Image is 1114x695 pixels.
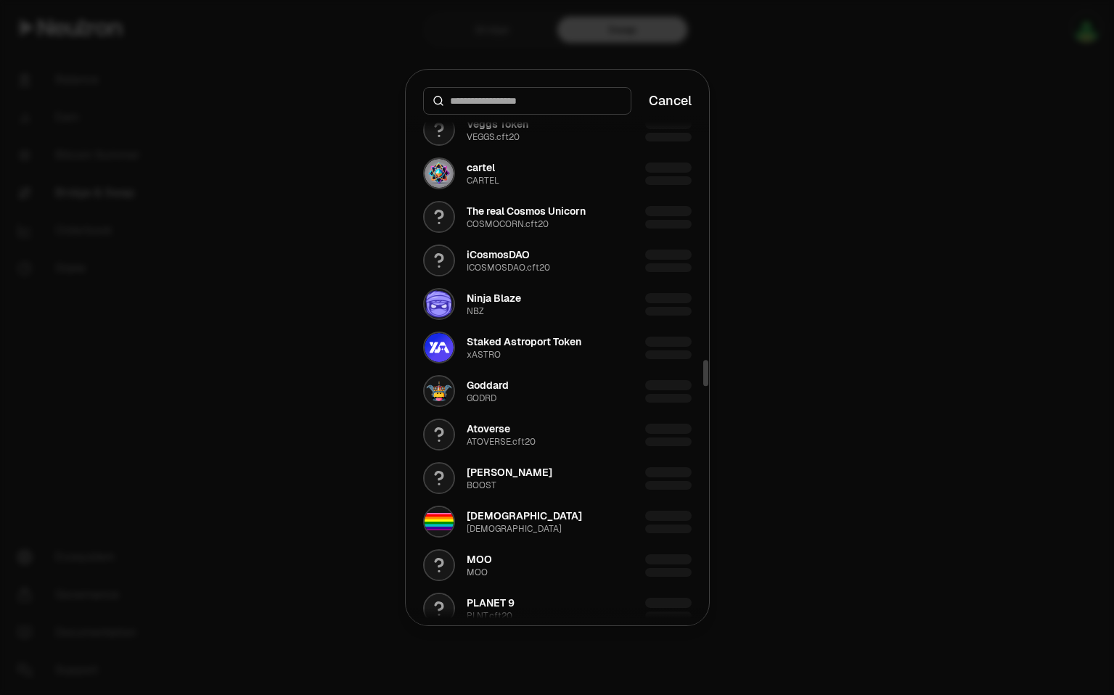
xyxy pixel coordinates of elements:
button: Veggs TokenVEGGS.cft20 [414,108,700,152]
div: MOO [467,552,492,567]
div: Atoverse [467,421,510,436]
div: PLANET 9 [467,596,515,610]
div: ICOSMOSDAO.cft20 [467,262,550,274]
img: CARTEL Logo [425,159,454,188]
button: CARTEL LogocartelCARTEL [414,152,700,195]
div: COSMOCORN.cft20 [467,218,549,230]
button: NBZ LogoNinja BlazeNBZ [414,282,700,326]
div: xASTRO [467,349,501,361]
img: xASTRO Logo [425,333,454,362]
button: GODRD LogoGoddardGODRD [414,369,700,413]
div: [DEMOGRAPHIC_DATA] [467,523,562,535]
div: The real Cosmos Unicorn [467,204,586,218]
div: GODRD [467,392,496,404]
div: MOO [467,567,488,578]
div: ATOVERSE.cft20 [467,436,536,448]
div: Goddard [467,378,509,392]
div: CARTEL [467,175,499,186]
img: GAY Logo [425,507,454,536]
button: AtoverseATOVERSE.cft20 [414,413,700,456]
img: GODRD Logo [425,377,454,406]
div: BOOST [467,480,496,491]
div: PLNT.cft20 [467,610,512,622]
div: [DEMOGRAPHIC_DATA] [467,509,582,523]
div: iCosmosDAO [467,247,530,262]
div: Staked Astroport Token [467,334,581,349]
button: PLANET 9PLNT.cft20 [414,587,700,630]
button: GAY Logo[DEMOGRAPHIC_DATA][DEMOGRAPHIC_DATA] [414,500,700,543]
div: NBZ [467,305,484,317]
img: NBZ Logo [425,289,454,318]
button: MOOMOO [414,543,700,587]
button: The real Cosmos UnicornCOSMOCORN.cft20 [414,195,700,239]
button: iCosmosDAOICOSMOSDAO.cft20 [414,239,700,282]
button: [PERSON_NAME]BOOST [414,456,700,500]
div: cartel [467,160,495,175]
div: Veggs Token [467,117,528,131]
div: Ninja Blaze [467,291,521,305]
div: VEGGS.cft20 [467,131,520,143]
button: xASTRO LogoStaked Astroport TokenxASTRO [414,326,700,369]
button: Cancel [649,91,692,111]
div: [PERSON_NAME] [467,465,552,480]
